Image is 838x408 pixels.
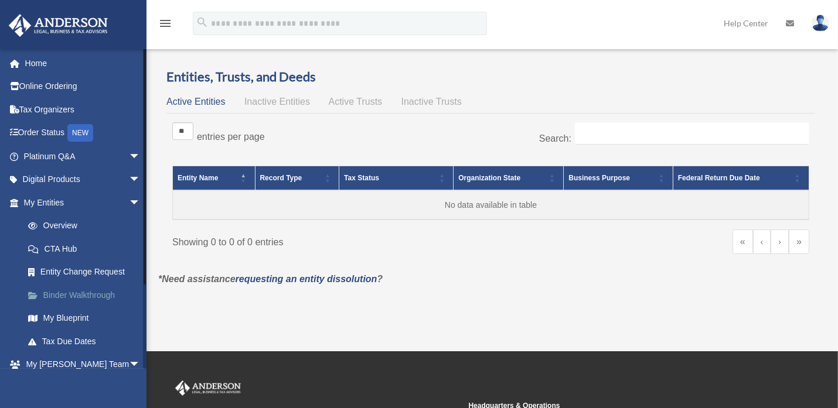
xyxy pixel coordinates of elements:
[678,174,760,182] span: Federal Return Due Date
[8,121,158,145] a: Order StatusNEW
[753,229,771,254] a: Previous
[733,229,753,254] a: First
[129,191,152,215] span: arrow_drop_down
[8,168,158,191] a: Digital Productsarrow_drop_down
[244,97,310,107] span: Inactive Entities
[178,174,218,182] span: Entity Name
[401,97,462,107] span: Inactive Trusts
[166,97,225,107] span: Active Entities
[16,330,158,353] a: Tax Due Dates
[812,15,829,32] img: User Pic
[8,145,158,168] a: Platinum Q&Aarrow_drop_down
[166,68,815,86] h3: Entities, Trusts, and Deeds
[172,229,482,251] div: Showing 0 to 0 of 0 entries
[16,283,158,307] a: Binder Walkthrough
[158,16,172,30] i: menu
[8,75,158,98] a: Online Ordering
[673,166,809,190] th: Federal Return Due Date: Activate to sort
[329,97,383,107] span: Active Trusts
[16,237,158,260] a: CTA Hub
[173,166,256,190] th: Entity Name: Activate to invert sorting
[158,20,172,30] a: menu
[564,166,673,190] th: Business Purpose: Activate to sort
[67,124,93,142] div: NEW
[5,14,111,37] img: Anderson Advisors Platinum Portal
[197,132,265,142] label: entries per page
[236,274,377,284] a: requesting an entity dissolution
[173,190,809,220] td: No data available in table
[539,133,571,143] label: Search:
[454,166,564,190] th: Organization State: Activate to sort
[8,52,158,75] a: Home
[771,229,789,254] a: Next
[255,166,339,190] th: Record Type: Activate to sort
[129,353,152,377] span: arrow_drop_down
[173,380,243,396] img: Anderson Advisors Platinum Portal
[260,174,302,182] span: Record Type
[16,260,158,284] a: Entity Change Request
[16,214,152,238] a: Overview
[568,174,630,182] span: Business Purpose
[129,168,152,192] span: arrow_drop_down
[344,174,379,182] span: Tax Status
[8,353,158,376] a: My [PERSON_NAME] Teamarrow_drop_down
[8,98,158,121] a: Tax Organizers
[8,191,158,214] a: My Entitiesarrow_drop_down
[158,274,383,284] em: *Need assistance ?
[129,145,152,169] span: arrow_drop_down
[458,174,520,182] span: Organization State
[16,307,158,330] a: My Blueprint
[339,166,454,190] th: Tax Status: Activate to sort
[789,229,809,254] a: Last
[196,16,209,29] i: search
